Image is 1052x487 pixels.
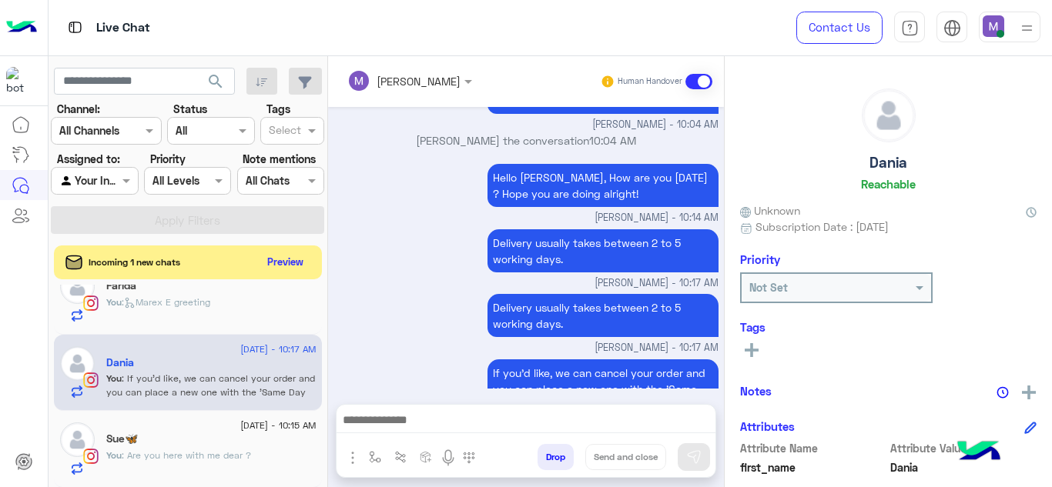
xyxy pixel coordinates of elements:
[106,432,138,445] h5: Sue🦋
[952,425,1006,479] img: hulul-logo.png
[83,295,99,311] img: Instagram
[122,296,210,308] span: : Marex E greeting
[686,449,702,465] img: send message
[57,101,100,117] label: Channel:
[863,89,915,142] img: defaultAdmin.png
[106,372,122,384] span: You
[740,252,780,266] h6: Priority
[1022,385,1036,399] img: add
[60,346,95,381] img: defaultAdmin.png
[740,202,800,218] span: Unknown
[585,444,666,470] button: Send and close
[740,320,1037,334] h6: Tags
[1017,18,1037,38] img: profile
[243,151,316,167] label: Note mentions
[122,449,251,461] span: Are you here with me dear ?
[740,419,795,433] h6: Attributes
[150,151,186,167] label: Priority
[83,449,99,464] img: Instagram
[439,449,457,467] img: send voice note
[240,419,316,432] span: [DATE] - 10:15 AM
[388,444,414,469] button: Trigger scenario
[414,444,439,469] button: create order
[60,422,95,457] img: defaultAdmin.png
[266,101,290,117] label: Tags
[595,341,719,355] span: [PERSON_NAME] - 10:17 AM
[890,459,1037,475] span: Dania
[618,75,682,88] small: Human Handover
[463,452,475,464] img: make a call
[894,12,925,44] a: tab
[589,134,636,147] span: 10:04 AM
[487,164,719,207] p: 21/8/2025, 10:14 AM
[6,12,37,44] img: Logo
[89,255,180,269] span: Incoming 1 new chats
[869,154,907,172] h5: Dania
[487,294,719,337] p: 21/8/2025, 10:17 AM
[487,229,719,272] p: 21/8/2025, 10:17 AM
[106,449,122,461] span: You
[261,251,310,273] button: Preview
[60,269,95,304] img: defaultAdmin.png
[595,211,719,225] span: [PERSON_NAME] - 10:14 AM
[890,440,1037,456] span: Attribute Value
[740,459,887,475] span: first_name
[983,15,1004,37] img: userImage
[420,451,432,463] img: create order
[83,372,99,388] img: Instagram
[796,12,883,44] a: Contact Us
[595,276,719,291] span: [PERSON_NAME] - 10:17 AM
[65,18,85,37] img: tab
[901,19,919,37] img: tab
[394,451,407,463] img: Trigger scenario
[106,279,136,292] h5: Farida
[106,372,315,412] span: If you’d like, we can cancel your order and you can place a new one with the 'Same Day Delivery' ...
[487,359,719,435] p: 21/8/2025, 10:17 AM
[173,101,207,117] label: Status
[997,386,1009,399] img: notes
[197,68,235,101] button: search
[51,206,324,234] button: Apply Filters
[363,444,388,469] button: select flow
[106,356,134,369] h5: Dania
[96,18,150,38] p: Live Chat
[106,296,122,308] span: You
[57,151,120,167] label: Assigned to:
[538,444,574,470] button: Drop
[740,384,772,398] h6: Notes
[943,19,961,37] img: tab
[592,118,719,132] span: [PERSON_NAME] - 10:04 AM
[334,132,719,148] p: [PERSON_NAME] the conversation
[740,440,887,456] span: Attribute Name
[206,72,225,91] span: search
[266,122,301,142] div: Select
[240,342,316,356] span: [DATE] - 10:17 AM
[343,449,362,467] img: send attachment
[861,177,916,191] h6: Reachable
[369,451,381,463] img: select flow
[6,67,34,95] img: 317874714732967
[755,218,889,235] span: Subscription Date : [DATE]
